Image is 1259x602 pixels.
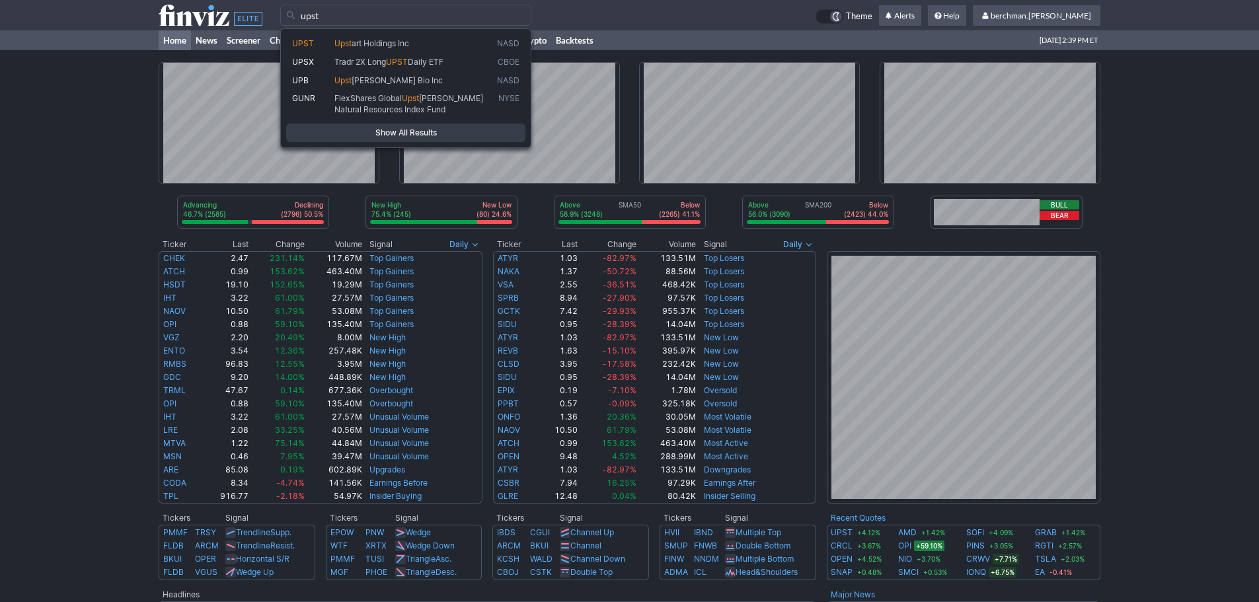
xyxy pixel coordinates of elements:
[497,554,519,564] a: KCSH
[558,200,701,220] div: SMA50
[816,9,872,24] a: Theme
[498,346,518,356] a: REVB
[275,332,305,342] span: 20.49%
[747,200,890,220] div: SMA200
[966,552,990,566] a: CRWV
[846,9,872,24] span: Theme
[659,209,700,219] p: (2265) 41.1%
[664,527,679,537] a: HVII
[436,567,457,577] span: Desc.
[1040,200,1079,209] button: Bull
[560,209,603,219] p: 58.9% (3248)
[498,306,520,316] a: GCTK
[498,451,519,461] a: OPEN
[570,541,601,550] a: Channel
[748,200,790,209] p: Above
[530,554,553,564] a: WALD
[659,200,700,209] p: Below
[369,478,428,488] a: Earnings Before
[369,398,413,408] a: Overbought
[498,253,518,263] a: ATYR
[203,424,249,437] td: 2.08
[530,541,549,550] a: BKUI
[270,253,305,263] span: 231.14%
[570,527,614,537] a: Channel Up
[1035,552,1056,566] a: TSLA
[831,552,853,566] a: OPEN
[183,200,226,209] p: Advancing
[163,266,185,276] a: ATCH
[203,344,249,357] td: 3.54
[386,57,408,67] span: UPST
[163,346,185,356] a: ENTO
[704,332,739,342] a: New Low
[498,359,519,369] a: CLSD
[369,465,405,474] a: Upgrades
[498,385,515,395] a: EPIX
[498,372,517,382] a: SIDU
[578,238,637,251] th: Change
[607,412,636,422] span: 20.36%
[608,385,636,395] span: -7.10%
[498,293,519,303] a: SPRB
[704,346,739,356] a: New Low
[704,425,751,435] a: Most Volatile
[498,332,518,342] a: ATYR
[748,209,790,219] p: 56.0% (3090)
[203,397,249,410] td: 0.88
[369,412,429,422] a: Unusual Volume
[966,539,985,552] a: PINS
[281,209,323,219] p: (2796) 50.5%
[369,253,414,263] a: Top Gainers
[305,331,363,344] td: 8.00M
[265,30,300,50] a: Charts
[664,567,688,577] a: ADMA
[898,539,911,552] a: OPI
[292,126,519,139] span: Show All Results
[369,239,393,250] span: Signal
[369,491,422,501] a: Insider Buying
[280,385,305,395] span: 0.14%
[163,478,186,488] a: CODA
[334,57,386,67] span: Tradr 2X Long
[704,239,727,250] span: Signal
[831,589,875,599] a: Major News
[236,527,291,537] a: TrendlineSupp.
[369,372,406,382] a: New High
[637,344,697,357] td: 395.97K
[369,266,414,276] a: Top Gainers
[704,398,737,408] a: Oversold
[334,75,352,85] span: Upst
[704,438,748,448] a: Most Active
[704,385,737,395] a: Oversold
[203,410,249,424] td: 3.22
[704,359,739,369] a: New Low
[369,332,406,342] a: New High
[406,554,451,564] a: TriangleAsc.
[369,293,414,303] a: Top Gainers
[1040,211,1079,220] button: Bear
[163,491,178,501] a: TPL
[369,359,406,369] a: New High
[203,265,249,278] td: 0.99
[637,397,697,410] td: 325.18K
[637,265,697,278] td: 88.56M
[305,305,363,318] td: 53.08M
[275,425,305,435] span: 33.25%
[637,384,697,397] td: 1.78M
[704,253,744,263] a: Top Losers
[539,410,578,424] td: 1.36
[330,554,355,564] a: PMMF
[163,412,176,422] a: IHT
[694,554,719,564] a: NNDM
[539,384,578,397] td: 0.19
[736,527,781,537] a: Multiple Top
[736,567,798,577] a: Head&Shoulders
[203,278,249,291] td: 19.10
[637,305,697,318] td: 955.37K
[203,371,249,384] td: 9.20
[163,541,184,550] a: FLDB
[603,319,636,329] span: -28.39%
[163,567,184,577] a: FLDB
[603,280,636,289] span: -36.51%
